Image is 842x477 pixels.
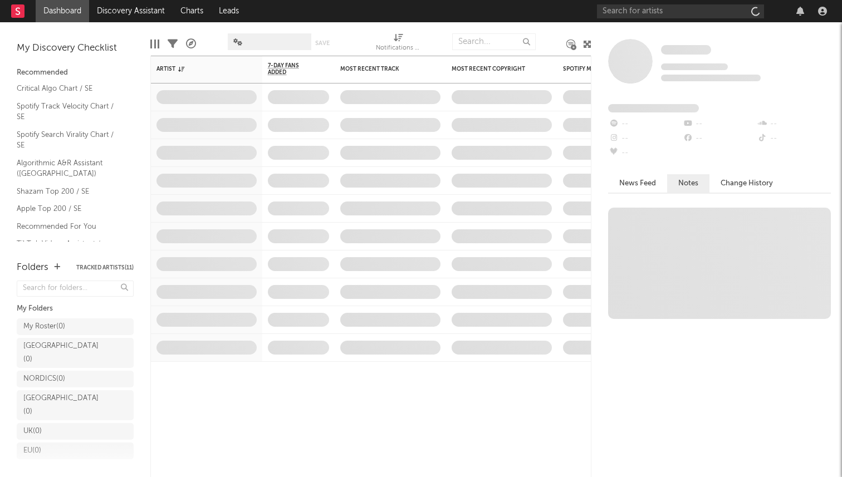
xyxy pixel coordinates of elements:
a: Critical Algo Chart / SE [17,82,123,95]
div: A&R Pipeline [186,28,196,60]
div: -- [682,117,756,131]
div: My Roster ( 0 ) [23,320,65,333]
div: Artist [156,66,240,72]
input: Search... [452,33,536,50]
a: [GEOGRAPHIC_DATA](0) [17,338,134,368]
a: TikTok Videos Assistant / [GEOGRAPHIC_DATA] [17,238,123,260]
div: Most Recent Track [340,66,424,72]
div: -- [608,146,682,160]
div: Folders [17,261,48,274]
div: Notifications (Artist) [376,28,420,60]
button: Tracked Artists(11) [76,265,134,271]
div: -- [608,131,682,146]
div: My Discovery Checklist [17,42,134,55]
div: EU ( 0 ) [23,444,41,458]
a: Recommended For You [17,220,123,233]
a: Some Artist [661,45,711,56]
span: 0 fans last week [661,75,761,81]
div: -- [608,117,682,131]
div: Edit Columns [150,28,159,60]
div: -- [682,131,756,146]
div: Filters [168,28,178,60]
div: [GEOGRAPHIC_DATA] ( 0 ) [23,340,102,366]
a: EU(0) [17,442,134,459]
div: -- [757,117,831,131]
span: 7-Day Fans Added [268,62,312,76]
button: News Feed [608,174,667,193]
div: Most Recent Copyright [452,66,535,72]
a: Spotify Track Velocity Chart / SE [17,100,123,123]
div: UK ( 0 ) [23,425,42,438]
a: UK(0) [17,423,134,440]
input: Search for folders... [17,281,134,297]
div: Notifications (Artist) [376,42,420,55]
a: NORDICS(0) [17,371,134,387]
span: Some Artist [661,45,711,55]
span: Fans Added by Platform [608,104,699,112]
a: Apple Top 200 / SE [17,203,123,215]
input: Search for artists [597,4,764,18]
a: My Roster(0) [17,318,134,335]
a: [GEOGRAPHIC_DATA](0) [17,390,134,420]
a: Shazam Top 200 / SE [17,185,123,198]
div: [GEOGRAPHIC_DATA] ( 0 ) [23,392,102,419]
div: -- [757,131,831,146]
div: Recommended [17,66,134,80]
div: Spotify Monthly Listeners [563,66,647,72]
a: Algorithmic A&R Assistant ([GEOGRAPHIC_DATA]) [17,157,123,180]
span: Tracking Since: [DATE] [661,63,728,70]
a: Spotify Search Virality Chart / SE [17,129,123,151]
div: My Folders [17,302,134,316]
button: Notes [667,174,709,193]
button: Change History [709,174,784,193]
button: Save [315,40,330,46]
div: NORDICS ( 0 ) [23,372,65,386]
